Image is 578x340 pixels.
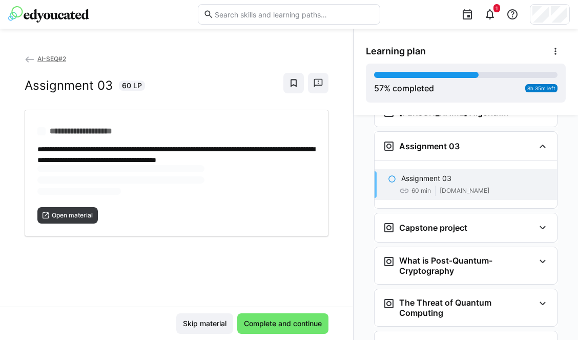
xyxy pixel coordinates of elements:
span: Open material [51,211,94,219]
span: Skip material [181,318,228,329]
div: % completed [374,82,434,94]
span: AI-SEQ#2 [37,55,66,63]
span: 60 min [411,187,431,195]
button: Open material [37,207,98,224]
span: [DOMAIN_NAME] [440,187,489,195]
p: Assignment 03 [401,173,451,184]
span: 57 [374,83,384,93]
span: Learning plan [366,46,426,57]
a: AI-SEQ#2 [25,55,66,63]
h3: The Threat of Quantum Computing [399,297,534,318]
span: 8h 35m left [527,85,555,91]
input: Search skills and learning paths… [214,10,375,19]
span: 60 LP [122,81,142,91]
h3: Capstone project [399,223,467,233]
h2: Assignment 03 [25,78,113,93]
span: 1 [496,5,498,11]
button: Complete and continue [237,313,328,334]
h3: What is Post-Quantum-Cryptography [399,255,534,276]
button: Skip material [176,313,233,334]
span: Complete and continue [242,318,323,329]
h3: Assignment 03 [399,141,460,151]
